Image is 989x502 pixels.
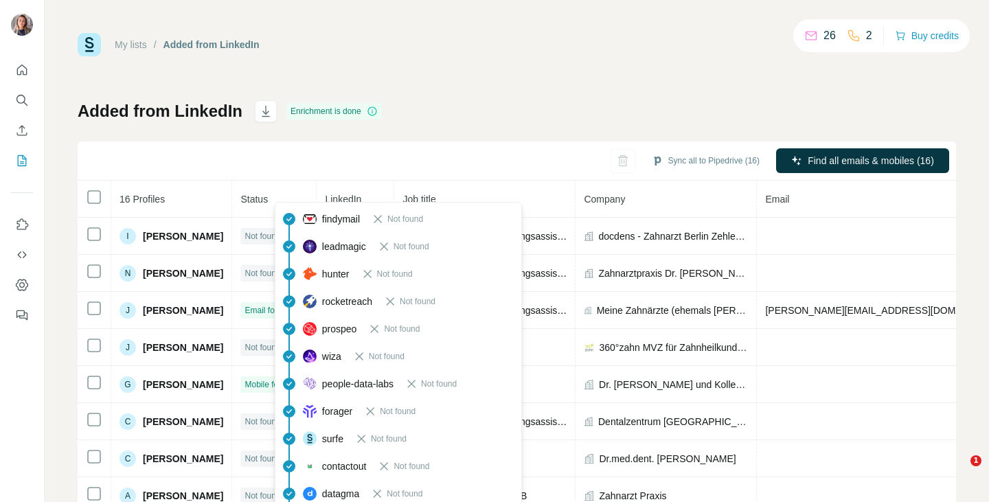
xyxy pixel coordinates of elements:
[78,100,242,122] h1: Added from LinkedIn
[245,304,288,317] span: Email found
[322,432,343,446] span: surfe
[402,194,435,205] span: Job title
[322,267,350,281] span: hunter
[371,433,407,445] span: Not found
[143,266,223,280] span: [PERSON_NAME]
[245,378,292,391] span: Mobile found
[322,295,372,308] span: rocketreach
[303,212,317,226] img: provider findymail logo
[303,240,317,253] img: provider leadmagic logo
[143,415,223,429] span: [PERSON_NAME]
[11,148,33,173] button: My lists
[597,304,749,317] span: Meine Zahnärzte (ehemals [PERSON_NAME])
[823,27,836,44] p: 26
[322,322,357,336] span: prospeo
[599,378,748,391] span: Dr. [PERSON_NAME] und Kollegen
[120,302,136,319] div: J
[245,267,280,279] span: Not found
[303,350,317,363] img: provider wiza logo
[120,194,165,205] span: 16 Profiles
[380,405,416,418] span: Not found
[143,229,223,243] span: [PERSON_NAME]
[322,459,367,473] span: contactout
[245,341,280,354] span: Not found
[120,228,136,244] div: I
[143,378,223,391] span: [PERSON_NAME]
[765,194,789,205] span: Email
[599,341,748,354] span: 360°zahn MVZ für Zahnheilkunde, Kinder- Jugendzahnheilkunde und Kieferorthopädie
[377,268,413,280] span: Not found
[11,242,33,267] button: Use Surfe API
[11,118,33,143] button: Enrich CSV
[286,103,382,119] div: Enrichment is done
[245,230,280,242] span: Not found
[120,339,136,356] div: J
[387,213,423,225] span: Not found
[970,455,981,466] span: 1
[808,154,934,168] span: Find all emails & mobiles (16)
[303,295,317,308] img: provider rocketreach logo
[303,404,317,418] img: provider forager logo
[421,378,457,390] span: Not found
[154,38,157,52] li: /
[642,150,769,171] button: Sync all to Pipedrive (16)
[240,194,268,205] span: Status
[322,487,359,501] span: datagma
[394,240,429,253] span: Not found
[163,38,260,52] div: Added from LinkedIn
[11,212,33,237] button: Use Surfe on LinkedIn
[384,323,420,335] span: Not found
[120,413,136,430] div: C
[303,377,317,389] img: provider people-data-labs logo
[143,341,223,354] span: [PERSON_NAME]
[245,453,280,465] span: Not found
[115,39,147,50] a: My lists
[369,350,405,363] span: Not found
[303,431,317,445] img: provider surfe logo
[120,450,136,467] div: C
[11,14,33,36] img: Avatar
[120,376,136,393] div: G
[11,273,33,297] button: Dashboard
[895,26,959,45] button: Buy credits
[322,404,352,418] span: forager
[400,295,435,308] span: Not found
[598,415,748,429] span: Dentalzentrum [GEOGRAPHIC_DATA]
[303,487,317,501] img: provider datagma logo
[599,229,749,243] span: docdens - Zahnarzt Berlin Zehlendorf
[120,265,136,282] div: N
[322,377,394,391] span: people-data-labs
[143,304,223,317] span: [PERSON_NAME]
[245,490,280,502] span: Not found
[584,342,595,353] img: company-logo
[78,33,101,56] img: Surfe Logo
[143,452,223,466] span: [PERSON_NAME]
[303,463,317,470] img: provider contactout logo
[599,452,736,466] span: Dr.med.dent. [PERSON_NAME]
[11,58,33,82] button: Quick start
[387,488,422,500] span: Not found
[11,303,33,328] button: Feedback
[598,266,748,280] span: Zahnarztpraxis Dr. [PERSON_NAME]
[303,267,317,279] img: provider hunter logo
[866,27,872,44] p: 2
[322,350,341,363] span: wiza
[776,148,949,173] button: Find all emails & mobiles (16)
[394,460,429,472] span: Not found
[584,194,625,205] span: Company
[942,455,975,488] iframe: Intercom live chat
[322,212,360,226] span: findymail
[325,194,361,205] span: LinkedIn
[303,322,317,336] img: provider prospeo logo
[11,88,33,113] button: Search
[322,240,366,253] span: leadmagic
[245,415,280,428] span: Not found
